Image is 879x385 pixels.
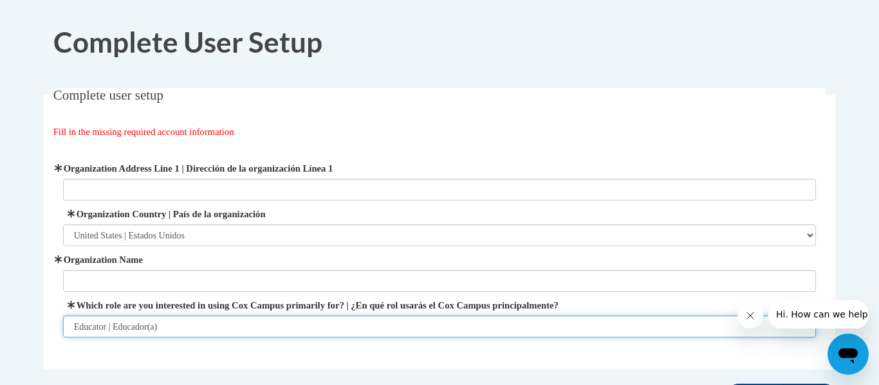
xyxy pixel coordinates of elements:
[53,87,163,103] span: Complete user setup
[8,9,104,19] span: Hi. How can we help?
[63,298,817,312] label: Which role are you interested in using Cox Campus primarily for? | ¿En qué rol usarás el Cox Camp...
[53,127,234,137] span: Fill in the missing required account information
[63,270,817,292] input: Metadata input
[63,207,817,221] label: Organization Country | País de la organización
[53,25,322,58] span: Complete User Setup
[828,334,869,375] iframe: Button to launch messaging window
[63,253,817,267] label: Organization Name
[737,303,763,328] iframe: Close message
[63,161,817,175] label: Organization Address Line 1 | Dirección de la organización Línea 1
[63,179,817,201] input: Metadata input
[768,300,869,328] iframe: Message from company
